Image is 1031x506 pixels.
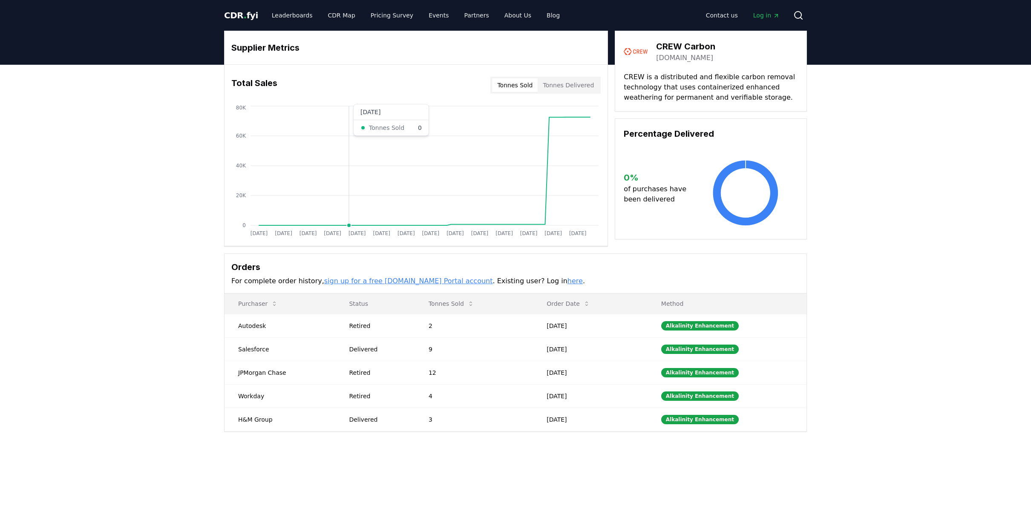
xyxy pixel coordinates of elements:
[251,230,268,236] tspan: [DATE]
[661,368,739,377] div: Alkalinity Enhancement
[746,8,786,23] a: Log in
[422,230,440,236] tspan: [DATE]
[324,277,493,285] a: sign up for a free [DOMAIN_NAME] Portal account
[699,8,745,23] a: Contact us
[624,184,693,204] p: of purchases have been delivered
[349,345,408,354] div: Delivered
[661,391,739,401] div: Alkalinity Enhancement
[471,230,489,236] tspan: [DATE]
[364,8,420,23] a: Pricing Survey
[654,299,800,308] p: Method
[242,222,246,228] tspan: 0
[569,230,587,236] tspan: [DATE]
[225,337,335,361] td: Salesforce
[624,127,798,140] h3: Percentage Delivered
[538,78,599,92] button: Tonnes Delivered
[324,230,341,236] tspan: [DATE]
[422,8,455,23] a: Events
[415,384,533,408] td: 4
[661,321,739,331] div: Alkalinity Enhancement
[458,8,496,23] a: Partners
[498,8,538,23] a: About Us
[225,314,335,337] td: Autodesk
[533,337,648,361] td: [DATE]
[265,8,320,23] a: Leaderboards
[415,361,533,384] td: 12
[533,408,648,431] td: [DATE]
[265,8,567,23] nav: Main
[244,10,247,20] span: .
[231,276,800,286] p: For complete order history, . Existing user? Log in .
[415,314,533,337] td: 2
[349,392,408,400] div: Retired
[225,408,335,431] td: H&M Group
[236,105,246,111] tspan: 80K
[275,230,292,236] tspan: [DATE]
[415,408,533,431] td: 3
[520,230,538,236] tspan: [DATE]
[661,415,739,424] div: Alkalinity Enhancement
[422,295,481,312] button: Tonnes Sold
[415,337,533,361] td: 9
[699,8,786,23] nav: Main
[224,9,258,21] a: CDR.fyi
[567,277,583,285] a: here
[492,78,538,92] button: Tonnes Sold
[349,415,408,424] div: Delivered
[349,368,408,377] div: Retired
[540,8,567,23] a: Blog
[540,295,597,312] button: Order Date
[224,10,258,20] span: CDR fyi
[231,41,601,54] h3: Supplier Metrics
[300,230,317,236] tspan: [DATE]
[373,230,390,236] tspan: [DATE]
[544,230,562,236] tspan: [DATE]
[533,314,648,337] td: [DATE]
[348,230,366,236] tspan: [DATE]
[397,230,415,236] tspan: [DATE]
[624,40,648,63] img: CREW Carbon-logo
[231,77,277,94] h3: Total Sales
[656,40,715,53] h3: CREW Carbon
[661,345,739,354] div: Alkalinity Enhancement
[236,163,246,169] tspan: 40K
[225,361,335,384] td: JPMorgan Chase
[236,193,246,198] tspan: 20K
[533,361,648,384] td: [DATE]
[236,133,246,139] tspan: 60K
[446,230,464,236] tspan: [DATE]
[225,384,335,408] td: Workday
[533,384,648,408] td: [DATE]
[231,261,800,273] h3: Orders
[656,53,713,63] a: [DOMAIN_NAME]
[624,171,693,184] h3: 0 %
[624,72,798,103] p: CREW is a distributed and flexible carbon removal technology that uses containerized enhanced wea...
[231,295,285,312] button: Purchaser
[349,322,408,330] div: Retired
[753,11,780,20] span: Log in
[342,299,408,308] p: Status
[495,230,513,236] tspan: [DATE]
[321,8,362,23] a: CDR Map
